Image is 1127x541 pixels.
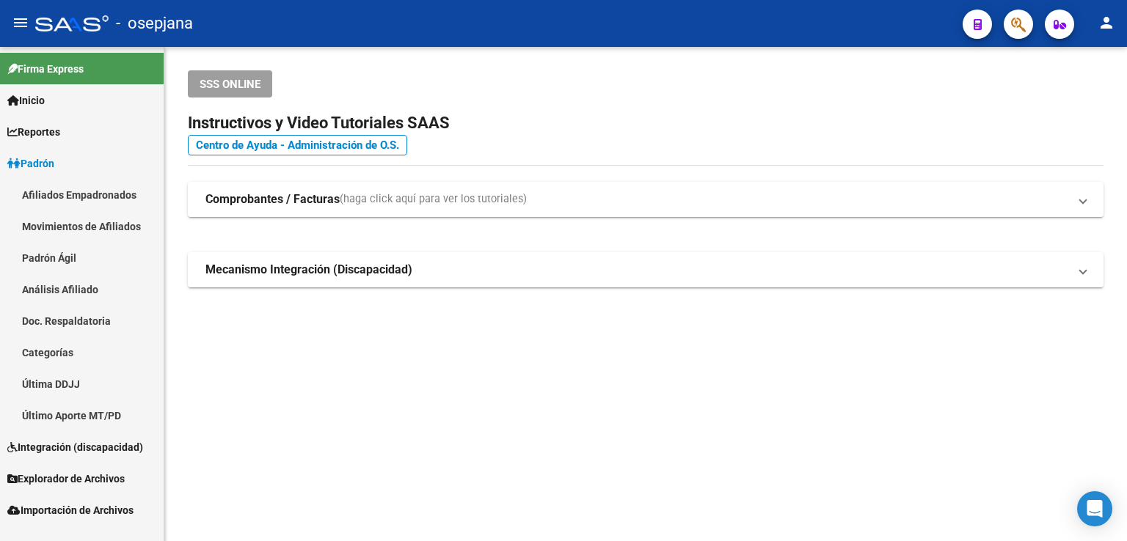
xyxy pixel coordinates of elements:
[205,191,340,207] strong: Comprobantes / Facturas
[1077,491,1112,526] div: Open Intercom Messenger
[188,182,1104,217] mat-expansion-panel-header: Comprobantes / Facturas(haga click aquí para ver los tutoriales)
[205,262,412,278] strong: Mecanismo Integración (Discapacidad)
[188,70,272,97] button: SSS ONLINE
[7,92,45,108] span: Inicio
[7,155,54,172] span: Padrón
[7,124,60,140] span: Reportes
[188,135,407,155] a: Centro de Ayuda - Administración de O.S.
[188,252,1104,287] mat-expansion-panel-header: Mecanismo Integración (Discapacidad)
[116,7,193,40] span: - osepjana
[7,502,134,518] span: Importación de Archivos
[200,78,260,91] span: SSS ONLINE
[1098,14,1115,32] mat-icon: person
[7,61,84,77] span: Firma Express
[7,439,143,455] span: Integración (discapacidad)
[12,14,29,32] mat-icon: menu
[188,109,1104,137] h2: Instructivos y Video Tutoriales SAAS
[7,471,125,487] span: Explorador de Archivos
[340,191,527,207] span: (haga click aquí para ver los tutoriales)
